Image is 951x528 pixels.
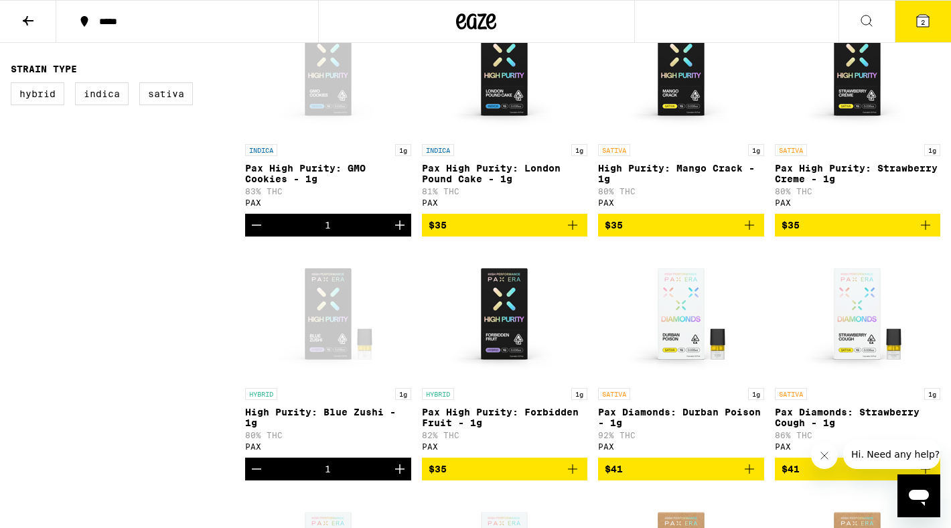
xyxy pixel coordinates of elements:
[422,163,588,184] p: Pax High Purity: London Pound Cake - 1g
[598,187,764,196] p: 80% THC
[843,440,940,469] iframe: Message from company
[775,442,941,451] div: PAX
[775,388,807,400] p: SATIVA
[598,198,764,207] div: PAX
[245,214,268,237] button: Decrement
[571,388,587,400] p: 1g
[245,247,411,458] a: Open page for High Purity: Blue Zushi - 1g from PAX
[571,144,587,156] p: 1g
[422,187,588,196] p: 81% THC
[605,220,623,230] span: $35
[598,442,764,451] div: PAX
[895,1,951,42] button: 2
[422,214,588,237] button: Add to bag
[921,18,925,26] span: 2
[245,407,411,428] p: High Purity: Blue Zushi - 1g
[325,464,331,474] div: 1
[245,187,411,196] p: 83% THC
[598,144,630,156] p: SATIVA
[139,82,193,105] label: Sativa
[245,163,411,184] p: Pax High Purity: GMO Cookies - 1g
[782,464,800,474] span: $41
[422,388,454,400] p: HYBRID
[245,388,277,400] p: HYBRID
[598,407,764,428] p: Pax Diamonds: Durban Poison - 1g
[614,3,748,137] img: PAX - High Purity: Mango Crack - 1g
[422,458,588,480] button: Add to bag
[924,388,940,400] p: 1g
[245,3,411,214] a: Open page for Pax High Purity: GMO Cookies - 1g from PAX
[11,82,64,105] label: Hybrid
[775,458,941,480] button: Add to bag
[598,163,764,184] p: High Purity: Mango Crack - 1g
[775,3,941,214] a: Open page for Pax High Purity: Strawberry Creme - 1g from PAX
[422,198,588,207] div: PAX
[775,163,941,184] p: Pax High Purity: Strawberry Creme - 1g
[422,144,454,156] p: INDICA
[422,407,588,428] p: Pax High Purity: Forbidden Fruit - 1g
[748,388,764,400] p: 1g
[422,442,588,451] div: PAX
[614,247,748,381] img: PAX - Pax Diamonds: Durban Poison - 1g
[325,220,331,230] div: 1
[775,247,941,458] a: Open page for Pax Diamonds: Strawberry Cough - 1g from PAX
[422,3,588,214] a: Open page for Pax High Purity: London Pound Cake - 1g from PAX
[245,442,411,451] div: PAX
[437,247,571,381] img: PAX - Pax High Purity: Forbidden Fruit - 1g
[245,431,411,440] p: 80% THC
[924,144,940,156] p: 1g
[790,247,924,381] img: PAX - Pax Diamonds: Strawberry Cough - 1g
[245,144,277,156] p: INDICA
[775,187,941,196] p: 80% THC
[429,464,447,474] span: $35
[782,220,800,230] span: $35
[775,407,941,428] p: Pax Diamonds: Strawberry Cough - 1g
[11,64,77,74] legend: Strain Type
[598,431,764,440] p: 92% THC
[437,3,571,137] img: PAX - Pax High Purity: London Pound Cake - 1g
[75,82,129,105] label: Indica
[429,220,447,230] span: $35
[598,3,764,214] a: Open page for High Purity: Mango Crack - 1g from PAX
[422,247,588,458] a: Open page for Pax High Purity: Forbidden Fruit - 1g from PAX
[775,198,941,207] div: PAX
[422,431,588,440] p: 82% THC
[245,458,268,480] button: Decrement
[598,458,764,480] button: Add to bag
[598,247,764,458] a: Open page for Pax Diamonds: Durban Poison - 1g from PAX
[388,214,411,237] button: Increment
[775,144,807,156] p: SATIVA
[775,214,941,237] button: Add to bag
[748,144,764,156] p: 1g
[598,388,630,400] p: SATIVA
[605,464,623,474] span: $41
[395,144,411,156] p: 1g
[811,442,838,469] iframe: Close message
[790,3,924,137] img: PAX - Pax High Purity: Strawberry Creme - 1g
[245,198,411,207] div: PAX
[775,431,941,440] p: 86% THC
[388,458,411,480] button: Increment
[598,214,764,237] button: Add to bag
[395,388,411,400] p: 1g
[897,474,940,517] iframe: Button to launch messaging window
